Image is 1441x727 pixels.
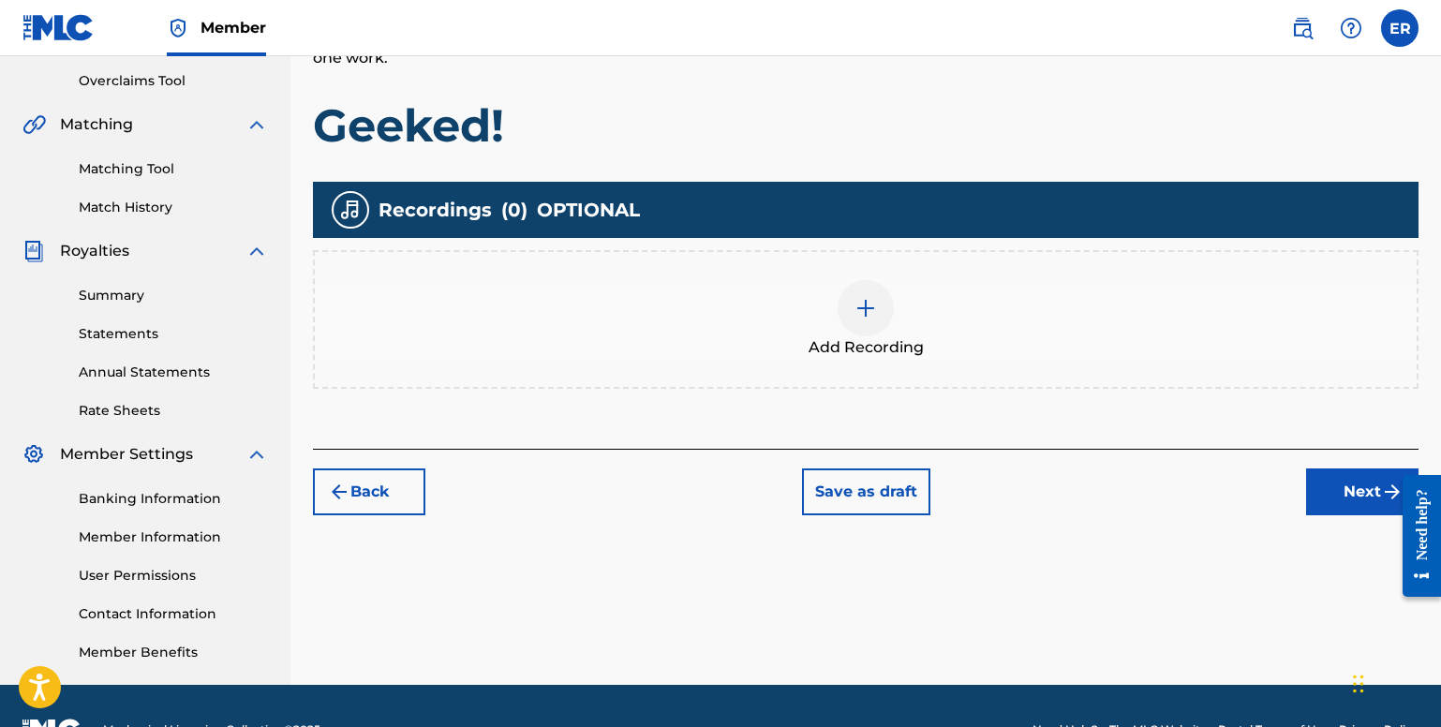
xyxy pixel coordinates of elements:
a: Member Benefits [79,643,268,662]
a: Rate Sheets [79,401,268,421]
span: Member Settings [60,443,193,466]
a: Annual Statements [79,363,268,382]
a: Contact Information [79,604,268,624]
img: help [1340,17,1362,39]
img: Member Settings [22,443,45,466]
img: add [854,297,877,319]
img: Top Rightsholder [167,17,189,39]
img: expand [245,113,268,136]
a: Statements [79,324,268,344]
span: Royalties [60,240,129,262]
img: MLC Logo [22,14,95,41]
img: expand [245,443,268,466]
img: Matching [22,113,46,136]
span: Add Recording [809,336,924,359]
img: expand [245,240,268,262]
iframe: Resource Center [1389,460,1441,611]
a: Overclaims Tool [79,71,268,91]
a: User Permissions [79,566,268,586]
div: Help [1332,9,1370,47]
button: Next [1306,468,1419,515]
img: Royalties [22,240,45,262]
div: User Menu [1381,9,1419,47]
span: ( 0 ) [501,196,527,224]
h1: Geeked! [313,97,1419,154]
a: Match History [79,198,268,217]
span: Matching [60,113,133,136]
img: f7272a7cc735f4ea7f67.svg [1381,481,1404,503]
span: OPTIONAL [537,196,640,224]
button: Back [313,468,425,515]
img: 7ee5dd4eb1f8a8e3ef2f.svg [328,481,350,503]
span: Recordings [379,196,492,224]
span: Member [201,17,266,38]
a: Member Information [79,527,268,547]
div: Drag [1353,656,1364,712]
button: Save as draft [802,468,930,515]
a: Public Search [1284,9,1321,47]
iframe: Chat Widget [1347,637,1441,727]
a: Summary [79,286,268,305]
a: Banking Information [79,489,268,509]
img: search [1291,17,1314,39]
a: Matching Tool [79,159,268,179]
img: recording [339,199,362,221]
